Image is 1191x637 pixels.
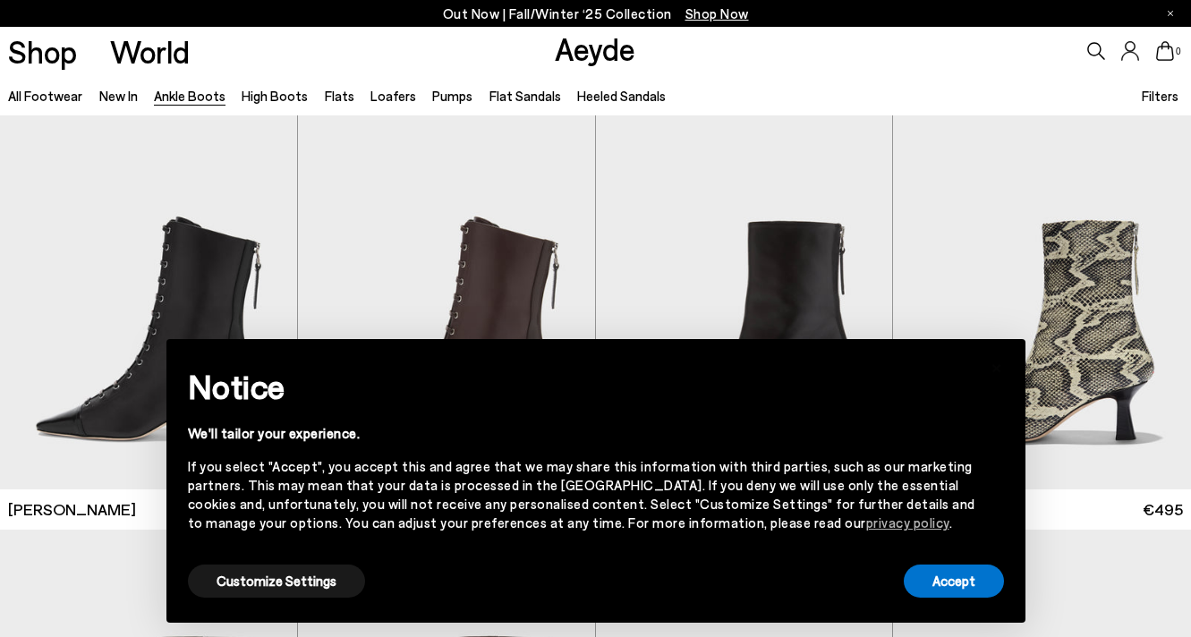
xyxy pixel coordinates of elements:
[443,3,749,25] p: Out Now | Fall/Winter ‘25 Collection
[685,5,749,21] span: Navigate to /collections/new-in
[154,88,225,104] a: Ankle Boots
[298,115,595,488] img: Gwen Lace-Up Boots
[866,514,949,531] a: privacy policy
[99,88,138,104] a: New In
[8,36,77,67] a: Shop
[893,489,1191,530] a: Elina €495
[555,30,635,67] a: Aeyde
[325,88,354,104] a: Flats
[975,344,1018,387] button: Close this notice
[904,565,1004,598] button: Accept
[110,36,190,67] a: World
[1174,47,1183,56] span: 0
[8,498,136,521] span: [PERSON_NAME]
[1143,498,1183,521] span: €495
[188,424,975,443] div: We'll tailor your experience.
[1156,41,1174,61] a: 0
[188,363,975,410] h2: Notice
[242,88,308,104] a: High Boots
[991,352,1003,378] span: ×
[188,565,365,598] button: Customize Settings
[432,88,472,104] a: Pumps
[893,115,1191,488] img: Elina Ankle Boots
[188,457,975,532] div: If you select "Accept", you accept this and agree that we may share this information with third p...
[8,88,82,104] a: All Footwear
[1142,88,1178,104] span: Filters
[489,88,561,104] a: Flat Sandals
[577,88,666,104] a: Heeled Sandals
[370,88,416,104] a: Loafers
[596,115,893,488] img: Elina Ankle Boots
